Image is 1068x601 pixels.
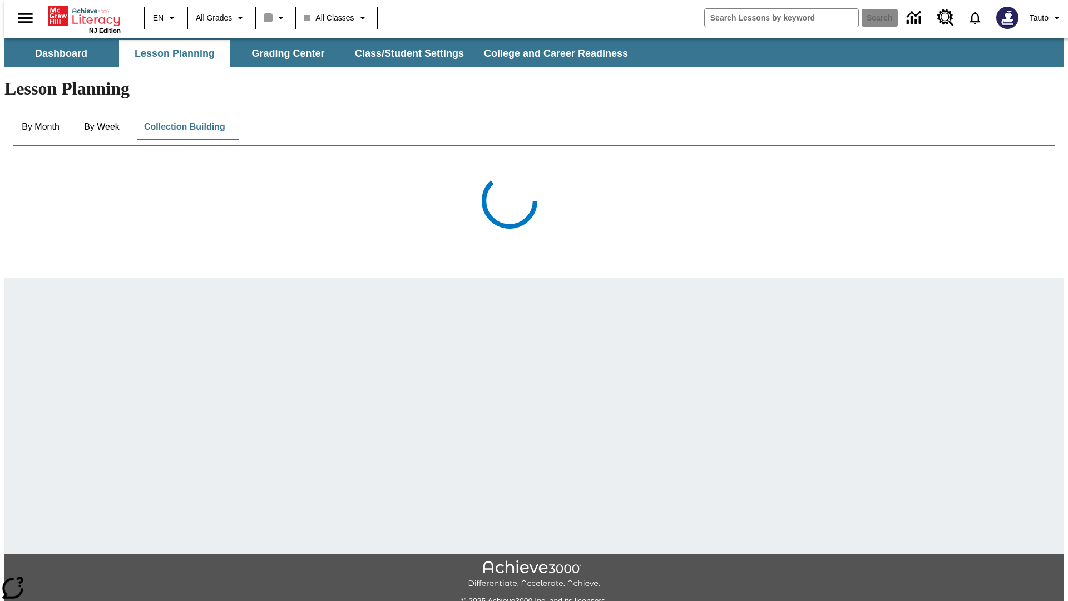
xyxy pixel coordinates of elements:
[990,3,1025,32] button: Select a new avatar
[346,40,473,67] button: Class/Student Settings
[135,114,234,140] button: Collection Building
[6,40,117,67] button: Dashboard
[48,4,121,34] div: Home
[475,40,637,67] button: College and Career Readiness
[119,40,230,67] button: Lesson Planning
[153,12,164,24] span: EN
[74,114,130,140] button: By Week
[300,8,373,28] button: Class: All Classes, Select your class
[89,27,121,34] span: NJ Edition
[196,12,232,24] span: All Grades
[1025,8,1068,28] button: Profile/Settings
[4,38,1064,67] div: SubNavbar
[705,9,858,27] input: search field
[48,5,121,27] a: Home
[9,2,42,35] button: Open side menu
[961,3,990,32] a: Notifications
[304,12,354,24] span: All Classes
[233,40,344,67] button: Grading Center
[148,8,184,28] button: Language: EN, Select a language
[931,3,961,33] a: Resource Center, Will open in new tab
[468,560,600,589] img: Achieve3000 Differentiate Accelerate Achieve
[4,78,1064,99] h1: Lesson Planning
[4,40,638,67] div: SubNavbar
[13,114,68,140] button: By Month
[191,8,251,28] button: Grade: All Grades, Select a grade
[1030,12,1049,24] span: Tauto
[900,3,931,33] a: Data Center
[996,7,1018,29] img: Avatar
